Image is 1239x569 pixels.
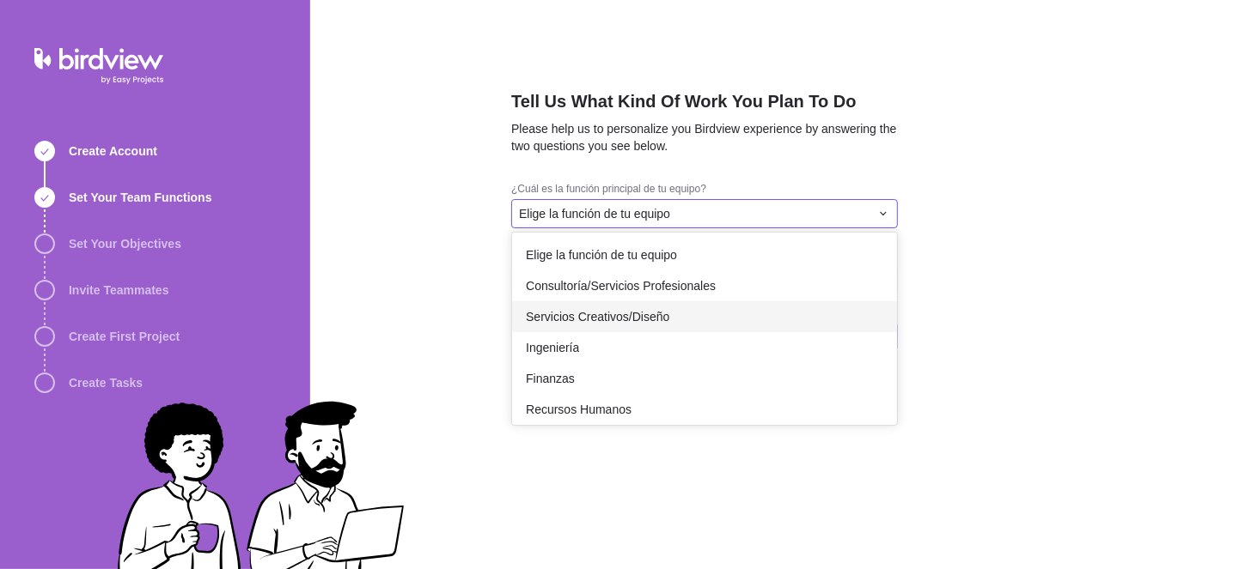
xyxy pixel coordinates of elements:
span: Finanzas [526,370,575,387]
span: Consultoría/Servicios Profesionales [526,277,716,294]
span: Recursos Humanos [526,401,632,418]
span: Ingeniería [526,339,579,356]
span: Elige la función de tu equipo [519,205,670,222]
span: Servicios Creativos/Diseño [526,308,669,325]
span: Elige la función de tu equipo [526,246,677,263]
